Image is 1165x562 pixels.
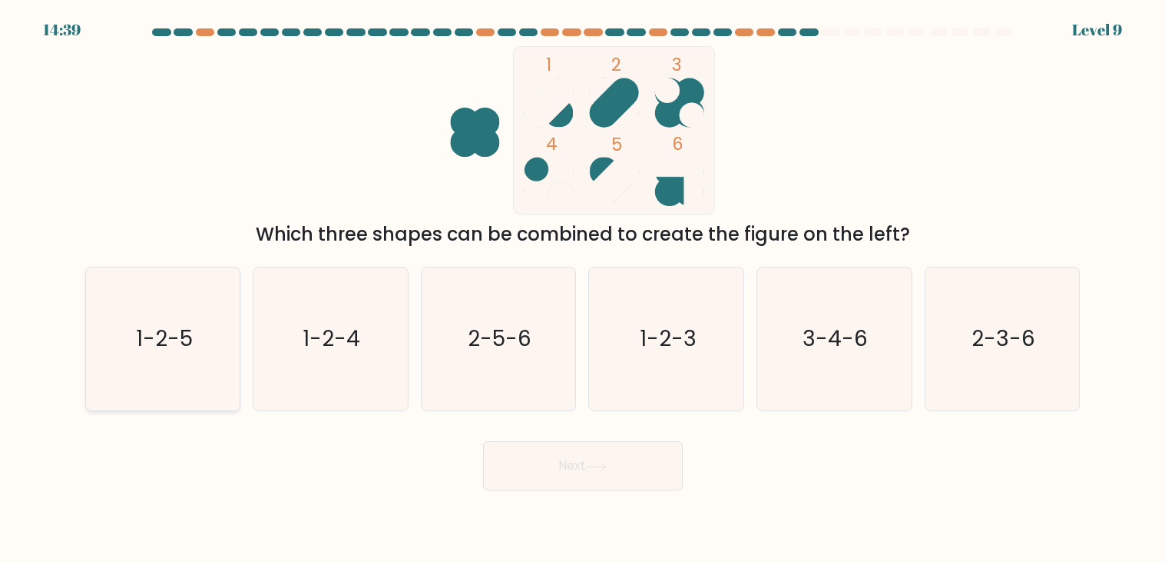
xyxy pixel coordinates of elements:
text: 2-3-6 [971,324,1035,354]
tspan: 4 [546,131,558,156]
text: 1-2-5 [136,324,193,354]
tspan: 3 [672,52,681,77]
tspan: 5 [611,132,622,157]
text: 3-4-6 [803,324,869,354]
div: 14:39 [43,18,81,42]
div: Level 9 [1072,18,1122,42]
text: 2-5-6 [468,324,531,354]
tspan: 1 [546,52,551,77]
tspan: 6 [672,131,683,156]
tspan: 2 [611,52,621,77]
div: Which three shapes can be combined to create the figure on the left? [94,221,1071,248]
button: Next [483,441,683,491]
text: 1-2-3 [640,324,697,354]
text: 1-2-4 [303,324,361,354]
